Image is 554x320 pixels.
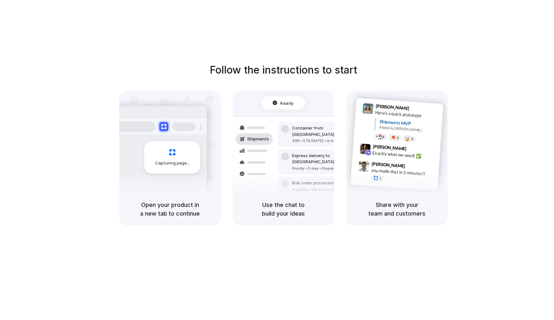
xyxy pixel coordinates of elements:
span: 9:47 AM [407,163,420,171]
div: Added by [PERSON_NAME] [379,125,438,134]
div: 8 pallets • Warehouse B • Packed [292,187,352,192]
span: [PERSON_NAME] [375,102,409,112]
div: Express delivery to [GEOGRAPHIC_DATA] [292,153,361,165]
div: Here's a quick prototype [375,109,439,120]
span: Shipments [247,136,269,142]
div: 🤯 [405,136,410,141]
span: 8 [382,135,384,139]
span: [PERSON_NAME] [373,143,407,152]
div: Shipments MVP [379,118,439,129]
span: [PERSON_NAME] [372,160,406,170]
div: you made that in 5 minutes?! [371,167,435,178]
div: Priority • 2-day • Dispatched [292,166,361,171]
h5: Open your product in a new tab to continue [127,200,213,218]
div: 40ft • ETA [DATE] • In transit [292,138,361,144]
div: Bulk order processing [292,180,352,186]
span: 3 [411,137,413,141]
h1: Follow the instructions to start [210,62,357,78]
span: 1 [379,177,382,180]
span: Capturing page [155,160,191,166]
div: Exactly what we need! ✅ [372,150,436,161]
span: 5 [397,136,399,140]
h5: Use the chat to build your ideas [240,200,326,218]
div: Container from [GEOGRAPHIC_DATA] [292,125,361,138]
span: 9:41 AM [411,106,424,113]
span: Ready [281,100,294,106]
span: 9:42 AM [408,146,422,154]
h5: Share with your team and customers [354,200,440,218]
